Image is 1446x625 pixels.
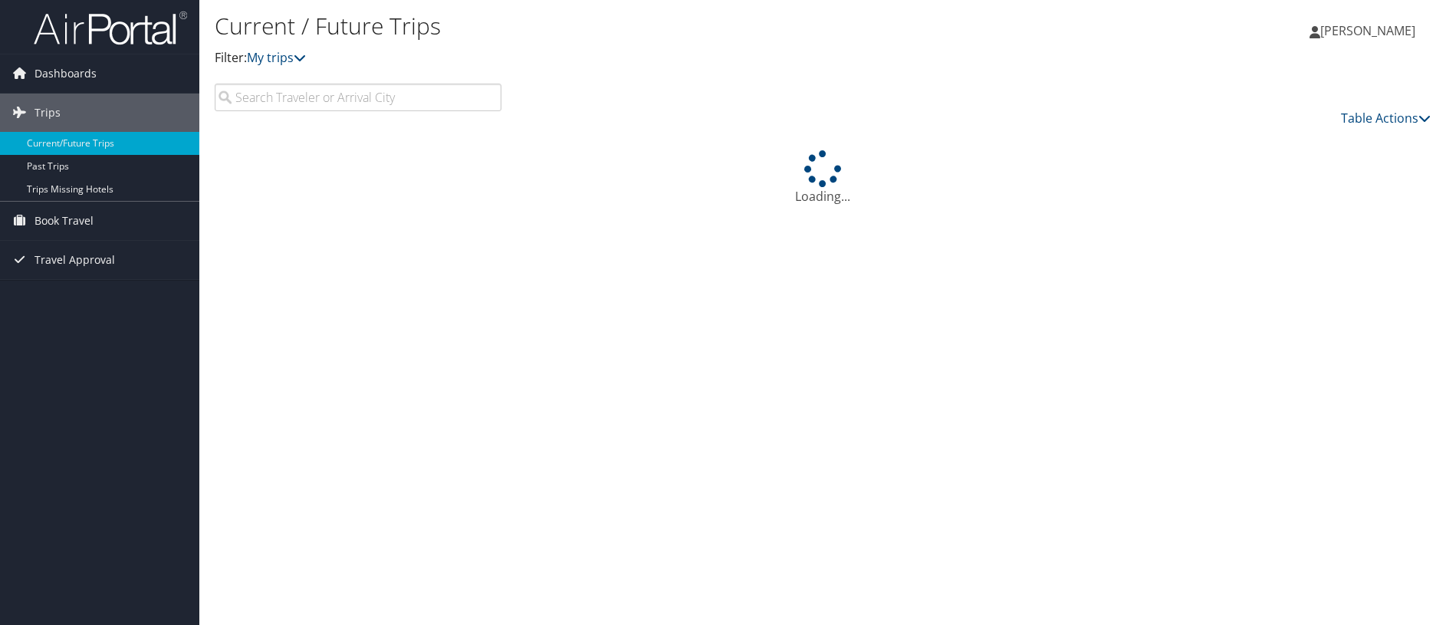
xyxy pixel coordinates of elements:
h1: Current / Future Trips [215,10,1025,42]
span: Trips [35,94,61,132]
span: [PERSON_NAME] [1320,22,1415,39]
a: [PERSON_NAME] [1310,8,1431,54]
div: Loading... [215,150,1431,206]
p: Filter: [215,48,1025,68]
span: Travel Approval [35,241,115,279]
span: Book Travel [35,202,94,240]
a: My trips [247,49,306,66]
img: airportal-logo.png [34,10,187,46]
a: Table Actions [1341,110,1431,127]
input: Search Traveler or Arrival City [215,84,501,111]
span: Dashboards [35,54,97,93]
